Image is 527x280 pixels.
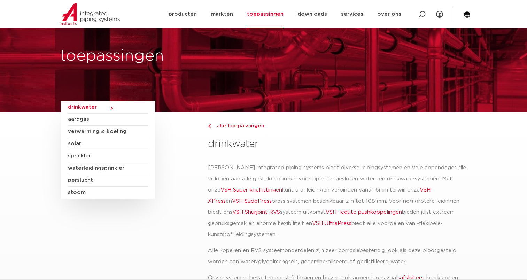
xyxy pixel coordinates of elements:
a: waterleidingsprinkler [68,162,148,174]
a: sprinkler [68,150,148,162]
a: verwarming & koeling [68,126,148,138]
a: VSH Super knelfittingen [220,187,282,193]
a: VSH Shurjoint RVS [232,210,280,215]
p: Alle koperen en RVS systeemonderdelen zijn zeer corrosiebestendig, ook als deze blootgesteld word... [208,245,466,267]
a: VSH SudoPress [232,199,272,204]
a: VSH UltraPress [312,221,351,226]
a: VSH XPress [208,187,431,204]
a: stoom [68,187,148,199]
a: VSH Tectite pushkoppelingen [326,210,402,215]
h1: toepassingen [60,45,260,67]
a: perslucht [68,174,148,187]
a: solar [68,138,148,150]
a: drinkwater [68,101,148,114]
a: aardgas [68,114,148,126]
p: [PERSON_NAME] integrated piping systems biedt diverse leidingsystemen en vele appendages die vold... [208,162,466,240]
a: alle toepassingen [208,122,466,130]
img: chevron-right.svg [208,124,211,129]
h3: drinkwater [208,137,466,151]
span: alle toepassingen [212,123,264,129]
